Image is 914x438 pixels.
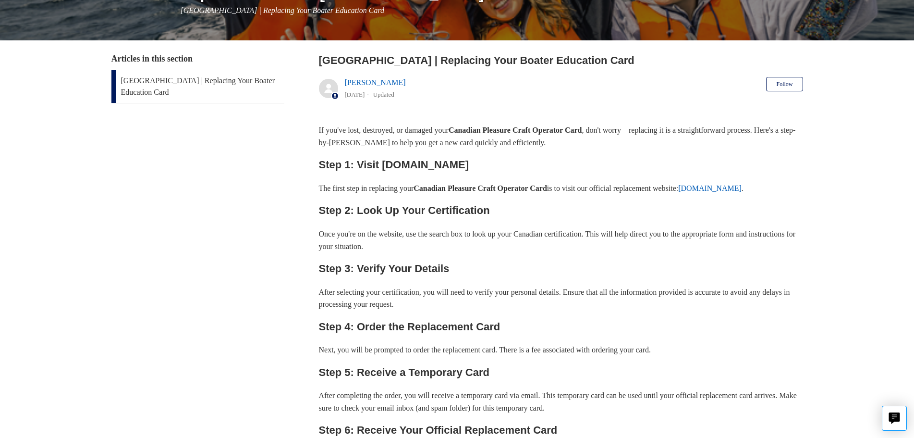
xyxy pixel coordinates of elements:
p: The first step in replacing your is to visit our official replacement website: . [319,182,803,195]
a: [DOMAIN_NAME] [678,184,742,192]
li: Updated [373,91,394,98]
h2: Step 3: Verify Your Details [319,260,803,277]
a: [GEOGRAPHIC_DATA] | Replacing Your Boater Education Card [111,70,284,103]
button: Follow Article [766,77,803,91]
span: [GEOGRAPHIC_DATA] | Replacing Your Boater Education Card [181,6,385,14]
a: [PERSON_NAME] [345,78,406,87]
h2: Step 5: Receive a Temporary Card [319,364,803,381]
p: If you've lost, destroyed, or damaged your , don't worry—replacing it is a straightforward proces... [319,124,803,149]
p: After completing the order, you will receive a temporary card via email. This temporary card can ... [319,389,803,414]
h2: Step 2: Look Up Your Certification [319,202,803,219]
p: After selecting your certification, you will need to verify your personal details. Ensure that al... [319,286,803,311]
p: Next, you will be prompted to order the replacement card. There is a fee associated with ordering... [319,344,803,356]
span: Articles in this section [111,54,193,63]
h2: Step 4: Order the Replacement Card [319,318,803,335]
p: Once you're on the website, use the search box to look up your Canadian certification. This will ... [319,228,803,252]
strong: Canadian Pleasure Craft Operator Card [449,126,582,134]
time: 05/22/2024, 18:14 [345,91,365,98]
h2: Canada | Replacing Your Boater Education Card [319,52,803,68]
strong: Canadian Pleasure Craft Operator Card [414,184,547,192]
h2: Step 1: Visit [DOMAIN_NAME] [319,156,803,173]
button: Live chat [882,406,907,431]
